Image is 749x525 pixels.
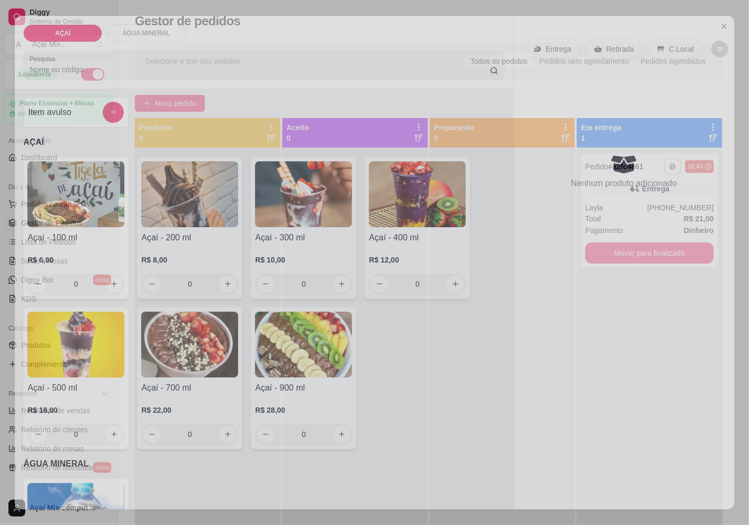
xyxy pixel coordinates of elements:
[255,231,352,244] h4: Açaí - 300 ml
[141,405,238,415] p: R$ 22,00
[122,29,170,37] p: ÁGUA MINERAL
[27,231,124,244] h4: Açaí - 100 ml
[546,44,571,54] p: Entrega
[29,64,490,75] input: Pesquisa
[369,255,466,265] p: R$ 12,00
[141,161,238,227] img: product-image
[369,231,466,244] h4: Açaí - 400 ml
[141,255,238,265] p: R$ 8,00
[369,161,466,227] img: product-image
[255,382,352,394] h4: Açaí - 900 ml
[715,18,732,35] button: Close
[23,458,504,470] p: ÁGUA MINERAL
[255,255,352,265] p: R$ 10,00
[141,231,238,244] h4: Açaí - 200 ml
[23,136,504,149] p: AÇAÍ
[669,44,694,54] p: C.Local
[27,255,124,265] p: R$ 6,00
[28,106,71,119] h4: Item avulso
[27,312,124,377] img: product-image
[141,382,238,394] h4: Açaí - 700 ml
[27,405,124,415] p: R$ 18,00
[255,161,352,227] img: product-image
[27,161,124,227] img: product-image
[103,102,124,123] button: add-separate-item
[27,382,124,394] h4: Açaí - 500 ml
[141,312,238,377] img: product-image
[571,177,677,190] p: Nenhum produto adicionado
[29,54,59,63] label: Pesquisa
[255,312,352,377] img: product-image
[606,44,634,54] p: Retirada
[711,41,728,57] button: decrease-product-quantity
[55,29,71,37] p: AÇAÍ
[255,405,352,415] p: R$ 28,00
